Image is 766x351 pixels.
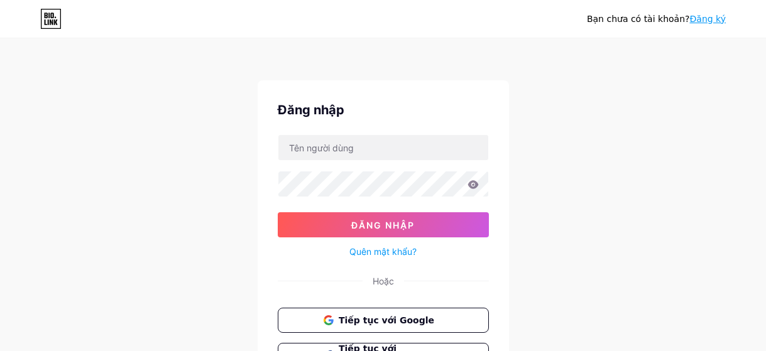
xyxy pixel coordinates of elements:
[349,245,417,258] a: Quên mật khẩu?
[689,14,726,24] a: Đăng ký
[373,276,394,286] font: Hoặc
[278,135,488,160] input: Tên người dùng
[278,212,489,237] button: Đăng nhập
[351,220,415,230] font: Đăng nhập
[278,102,344,117] font: Đăng nhập
[349,246,417,257] font: Quên mật khẩu?
[587,14,690,24] font: Bạn chưa có tài khoản?
[278,308,489,333] button: Tiếp tục với Google
[339,315,434,325] font: Tiếp tục với Google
